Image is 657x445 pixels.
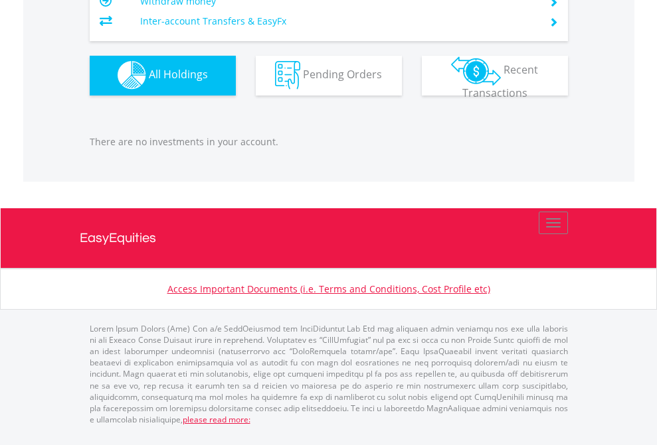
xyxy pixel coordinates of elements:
[167,283,490,295] a: Access Important Documents (i.e. Terms and Conditions, Cost Profile etc)
[118,61,146,90] img: holdings-wht.png
[256,56,402,95] button: Pending Orders
[462,62,539,100] span: Recent Transactions
[422,56,568,95] button: Recent Transactions
[80,208,578,268] a: EasyEquities
[90,56,236,95] button: All Holdings
[140,11,533,31] td: Inter-account Transfers & EasyFx
[90,135,568,149] p: There are no investments in your account.
[303,67,382,82] span: Pending Orders
[275,61,300,90] img: pending_instructions-wht.png
[149,67,208,82] span: All Holdings
[183,414,250,425] a: please read more:
[90,323,568,425] p: Lorem Ipsum Dolors (Ame) Con a/e SeddOeiusmod tem InciDiduntut Lab Etd mag aliquaen admin veniamq...
[451,56,501,86] img: transactions-zar-wht.png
